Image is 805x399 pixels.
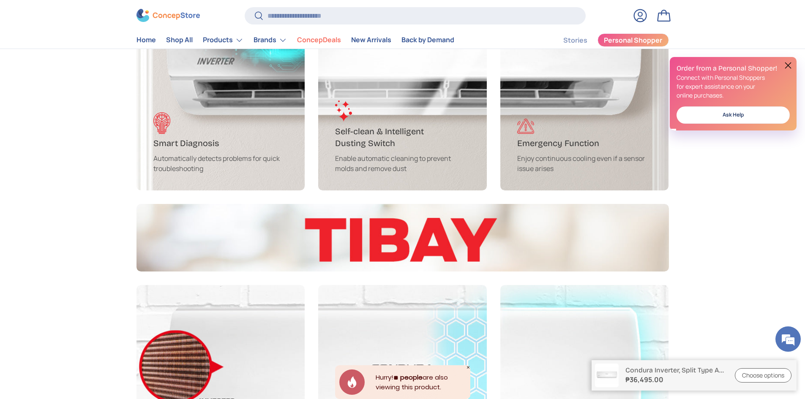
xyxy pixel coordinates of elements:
a: Back by Demand [401,32,454,49]
h3: Emergency Function [517,137,652,149]
div: Enjoy continuous cooling even if a sensor issue arises [517,153,652,174]
p: Connect with Personal Shoppers for expert assistance on your online purchases. [677,73,790,100]
h3: Self-clean & Intelligent Dusting Switch [335,125,470,149]
img: condura-split-type-aircon-indoor-unit-full-view-mang-kosme [595,364,619,387]
a: New Arrivals [351,32,391,49]
p: Condura Inverter, Split Type Air Conditioner [625,366,725,374]
a: Personal Shopper [598,33,669,47]
a: Home [136,32,156,49]
a: Stories [563,32,587,49]
h3: Smart Diagnosis [153,137,288,149]
a: Shop All [166,32,193,49]
summary: Products [198,32,248,49]
summary: Brands [248,32,292,49]
span: Personal Shopper [604,37,662,44]
div: Automatically detects problems for quick troubleshooting [153,153,288,174]
nav: Primary [136,32,454,49]
strong: ₱36,495.00 [625,375,725,385]
a: ConcepDeals [297,32,341,49]
img: ConcepStore [136,9,200,22]
a: Ask Help [677,106,790,124]
div: Enable automatic cleaning to prevent molds and remove dust [335,153,470,174]
div: Close [466,365,470,369]
h2: Order from a Personal Shopper! [677,64,790,73]
a: Choose options [735,368,791,383]
nav: Secondary [543,32,669,49]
